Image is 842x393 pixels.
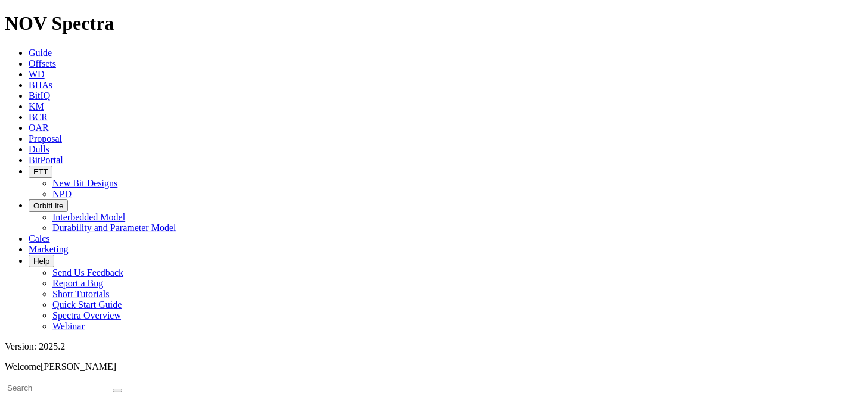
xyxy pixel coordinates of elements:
[52,278,103,288] a: Report a Bug
[5,361,837,372] p: Welcome
[33,257,49,266] span: Help
[29,244,69,254] a: Marketing
[33,201,63,210] span: OrbitLite
[29,112,48,122] a: BCR
[52,189,72,199] a: NPD
[52,321,85,331] a: Webinar
[29,199,68,212] button: OrbitLite
[29,101,44,111] a: KM
[41,361,116,372] span: [PERSON_NAME]
[52,300,122,310] a: Quick Start Guide
[52,223,176,233] a: Durability and Parameter Model
[52,310,121,320] a: Spectra Overview
[29,91,50,101] a: BitIQ
[29,166,52,178] button: FTT
[29,123,49,133] a: OAR
[29,58,56,68] a: Offsets
[5,341,837,352] div: Version: 2025.2
[52,212,125,222] a: Interbedded Model
[29,255,54,267] button: Help
[29,155,63,165] a: BitPortal
[29,48,52,58] a: Guide
[5,13,837,35] h1: NOV Spectra
[52,289,110,299] a: Short Tutorials
[52,178,117,188] a: New Bit Designs
[29,69,45,79] a: WD
[52,267,123,277] a: Send Us Feedback
[33,167,48,176] span: FTT
[29,133,62,144] a: Proposal
[29,233,50,244] a: Calcs
[29,80,52,90] a: BHAs
[29,144,49,154] a: Dulls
